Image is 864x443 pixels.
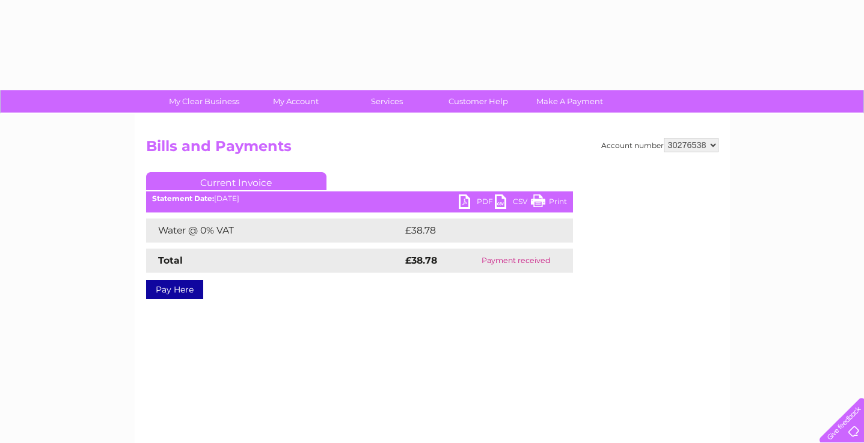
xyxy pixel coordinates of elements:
[601,138,718,152] div: Account number
[459,249,572,273] td: Payment received
[146,138,718,161] h2: Bills and Payments
[155,90,254,113] a: My Clear Business
[246,90,345,113] a: My Account
[158,255,183,266] strong: Total
[146,280,203,299] a: Pay Here
[337,90,437,113] a: Services
[405,255,437,266] strong: £38.78
[146,194,573,203] div: [DATE]
[459,194,495,212] a: PDF
[402,218,549,243] td: £38.78
[146,218,402,243] td: Water @ 0% VAT
[429,90,528,113] a: Customer Help
[146,172,326,190] a: Current Invoice
[152,194,214,203] b: Statement Date:
[495,194,531,212] a: CSV
[531,194,567,212] a: Print
[520,90,619,113] a: Make A Payment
